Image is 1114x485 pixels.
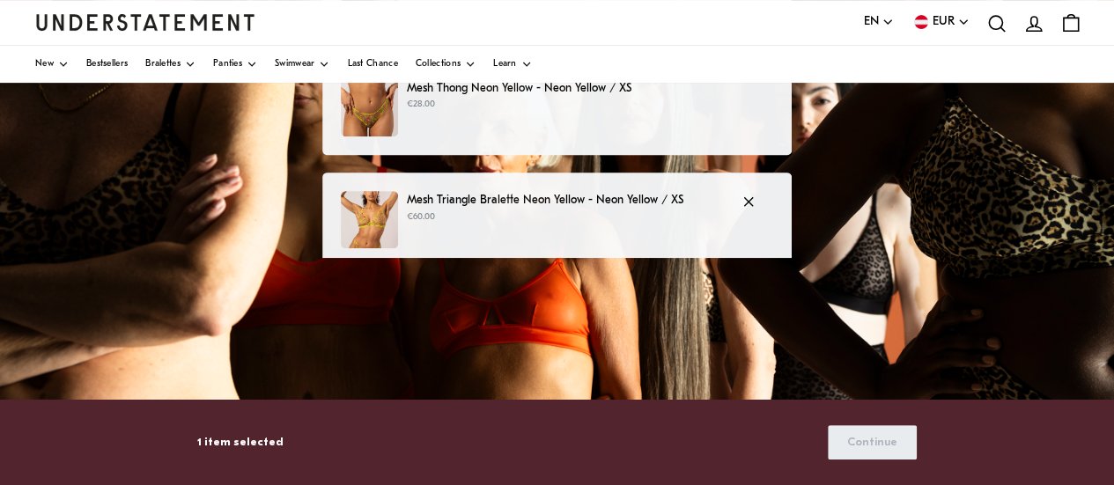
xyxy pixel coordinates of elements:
[213,60,242,69] span: Panties
[933,12,955,32] span: EUR
[86,46,128,83] a: Bestsellers
[911,12,970,32] button: EUR
[341,79,398,136] img: SWIMSS24_coralNOOSPDP_Template_Shopify_3.jpg
[275,60,314,69] span: Swimwear
[407,210,724,224] p: €60.00
[347,46,397,83] a: Last Chance
[35,46,69,83] a: New
[341,191,398,248] img: FLER-BRA-004-M_Neon-Yellow-1_e62237c7-6c0c-4ec7-a637-4c6376987c9b.jpg
[35,60,54,69] span: New
[864,12,879,32] span: EN
[407,79,773,98] p: Mesh Thong Neon Yellow - Neon Yellow / XS
[35,14,255,30] a: Understatement Homepage
[864,12,894,32] button: EN
[145,46,196,83] a: Bralettes
[493,46,532,83] a: Learn
[407,98,773,112] p: €28.00
[145,60,181,69] span: Bralettes
[407,191,724,209] p: Mesh Triangle Bralette Neon Yellow - Neon Yellow / XS
[347,60,397,69] span: Last Chance
[213,46,257,83] a: Panties
[275,46,329,83] a: Swimwear
[416,46,476,83] a: Collections
[416,60,461,69] span: Collections
[493,60,517,69] span: Learn
[86,60,128,69] span: Bestsellers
